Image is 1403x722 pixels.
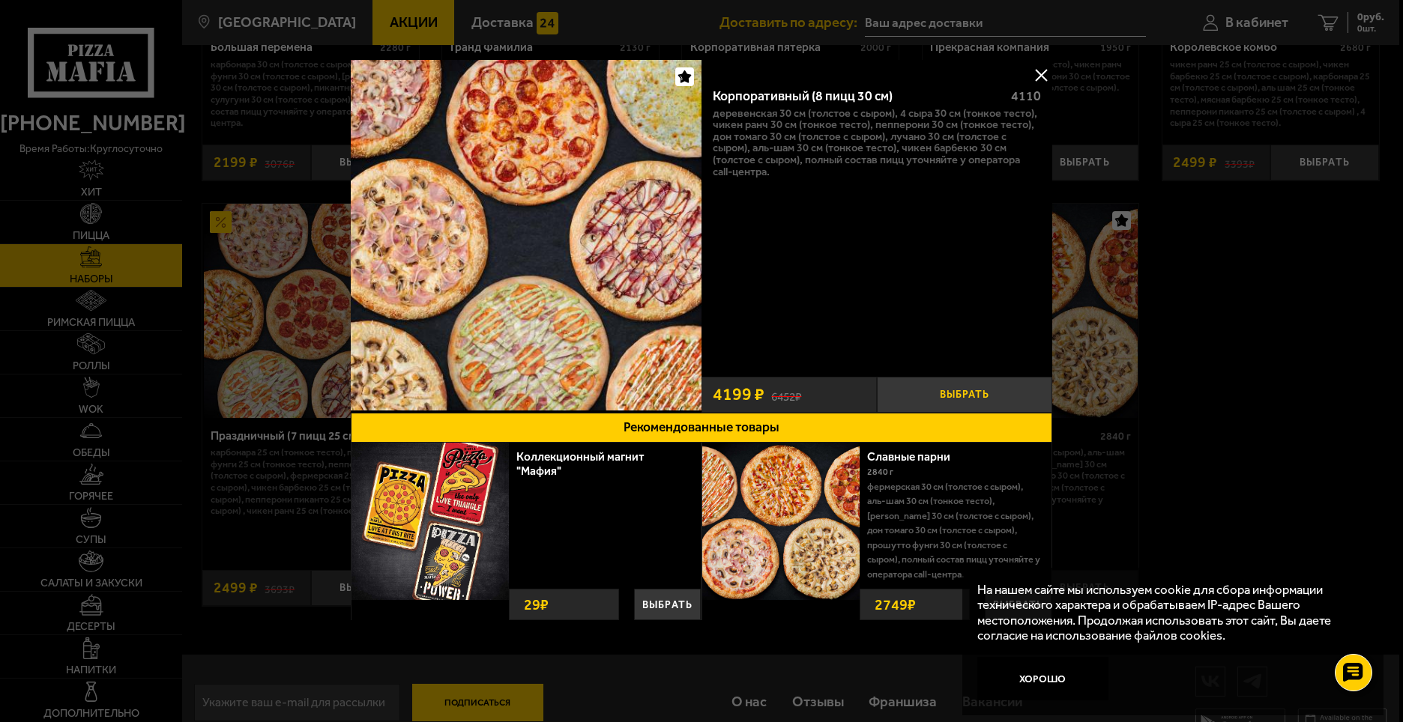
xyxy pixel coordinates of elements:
[351,60,701,410] img: Корпоративный (8 пицц 30 см)
[516,449,645,478] a: Коллекционный магнит "Мафия"
[713,108,1042,178] p: Деревенская 30 см (толстое с сыром), 4 сыра 30 см (тонкое тесто), Чикен Ранч 30 см (тонкое тесто)...
[351,60,701,413] a: Корпоративный (8 пицц 30 см)
[877,377,1052,413] button: Выбрать
[634,589,701,620] button: Выбрать
[977,582,1360,643] p: На нашем сайте мы используем cookie для сбора информации технического характера и обрабатываем IP...
[713,386,764,403] span: 4199 ₽
[867,467,893,477] span: 2840 г
[520,589,552,619] strong: 29 ₽
[771,387,801,402] s: 6452 ₽
[713,88,999,104] div: Корпоративный (8 пицц 30 см)
[871,589,920,619] strong: 2749 ₽
[867,479,1040,582] p: Фермерская 30 см (толстое с сыром), Аль-Шам 30 см (тонкое тесто), [PERSON_NAME] 30 см (толстое с ...
[867,449,965,464] a: Славные парни
[977,657,1109,701] button: Хорошо
[351,413,1052,443] button: Рекомендованные товары
[1011,88,1041,103] span: 4110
